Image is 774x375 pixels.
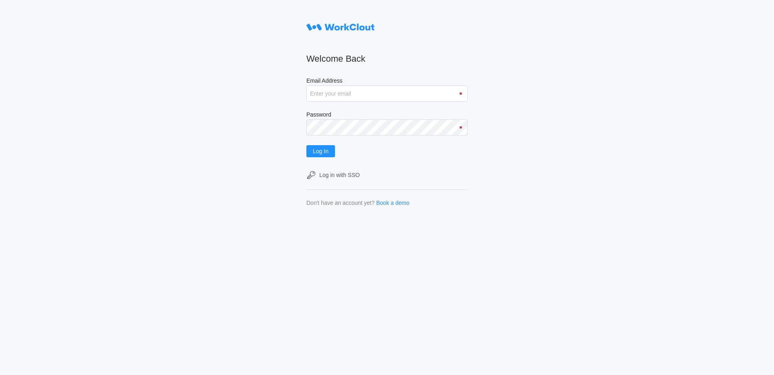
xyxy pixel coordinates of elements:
[313,148,329,154] span: Log In
[306,53,468,65] h2: Welcome Back
[306,145,335,157] button: Log In
[306,170,468,180] a: Log in with SSO
[306,200,375,206] div: Don't have an account yet?
[376,200,410,206] a: Book a demo
[306,111,468,119] label: Password
[306,85,468,102] input: Enter your email
[306,77,468,85] label: Email Address
[319,172,360,178] div: Log in with SSO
